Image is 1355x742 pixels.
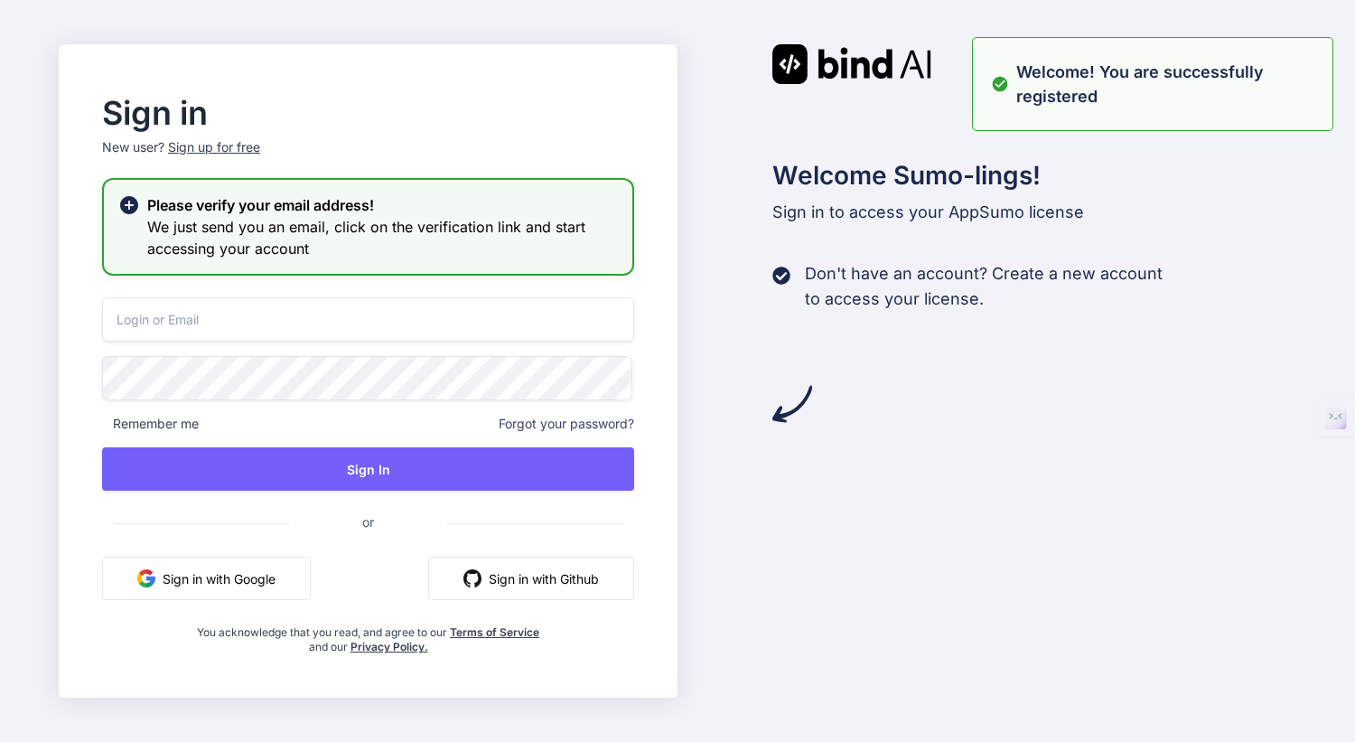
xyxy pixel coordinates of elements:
[102,447,634,491] button: Sign In
[991,60,1009,108] img: alert
[463,569,481,587] img: github
[191,615,546,654] div: You acknowledge that you read, and agree to our and our
[772,384,812,424] img: arrow
[168,138,260,156] div: Sign up for free
[102,99,634,127] h2: Sign in
[428,557,634,600] button: Sign in with Github
[450,625,539,639] a: Terms of Service
[772,44,931,84] img: Bind AI logo
[290,500,446,544] span: or
[147,194,618,216] h2: Please verify your email address!
[102,297,634,342] input: Login or Email
[772,156,1296,194] h2: Welcome Sumo-lings!
[102,557,311,600] button: Sign in with Google
[102,138,634,178] p: New user?
[499,415,634,433] span: Forgot your password?
[350,640,428,653] a: Privacy Policy.
[102,415,199,433] span: Remember me
[1016,60,1322,108] p: Welcome! You are successfully registered
[147,216,618,259] h3: We just send you an email, click on the verification link and start accessing your account
[137,569,155,587] img: google
[805,261,1163,312] p: Don't have an account? Create a new account to access your license.
[772,200,1296,225] p: Sign in to access your AppSumo license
